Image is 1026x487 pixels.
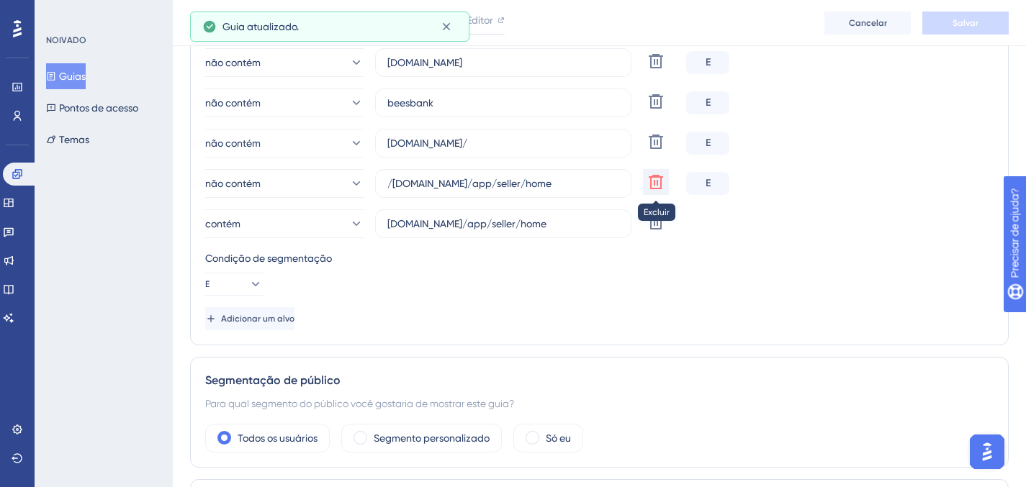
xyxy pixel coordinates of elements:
[221,314,294,324] font: Adicionar um alvo
[953,18,978,28] font: Salvar
[205,178,261,189] font: não contém
[205,218,240,229] font: contém
[824,12,911,35] button: Cancelar
[205,252,332,264] font: Condição de segmentação
[205,129,364,158] button: não contém
[387,216,619,232] input: seusite.com/caminho
[46,35,86,45] font: NOIVADO
[205,57,261,68] font: não contém
[59,70,86,82] font: Guias
[205,209,364,238] button: contém
[546,432,571,444] font: Só eu
[205,273,263,296] button: E
[205,279,210,289] font: E
[706,137,711,149] font: E
[59,134,89,145] font: Temas
[46,95,138,121] button: Pontos de acesso
[46,127,89,153] button: Temas
[706,177,711,189] font: E
[205,48,364,77] button: não contém
[387,176,619,191] input: seusite.com/caminho
[467,14,493,26] font: Editor
[966,430,1009,473] iframe: Iniciador do Assistente de IA do UserGuiding
[205,137,261,149] font: não contém
[849,18,887,28] font: Cancelar
[922,12,1009,35] button: Salvar
[706,96,711,109] font: E
[222,21,299,32] font: Guia atualizado.
[387,135,619,151] input: seusite.com/caminho
[387,55,619,70] input: seusite.com/caminho
[34,6,124,17] font: Precisar de ajuda?
[205,373,341,387] font: Segmentação de público
[205,169,364,198] button: não contém
[59,102,138,114] font: Pontos de acesso
[374,432,490,444] font: Segmento personalizado
[205,398,514,409] font: Para qual segmento do público você gostaria de mostrar este guia?
[706,56,711,68] font: E
[205,307,294,330] button: Adicionar um alvo
[205,88,364,117] button: não contém
[387,95,619,111] input: seusite.com/caminho
[238,432,318,444] font: Todos os usuários
[46,63,86,89] button: Guias
[205,97,261,109] font: não contém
